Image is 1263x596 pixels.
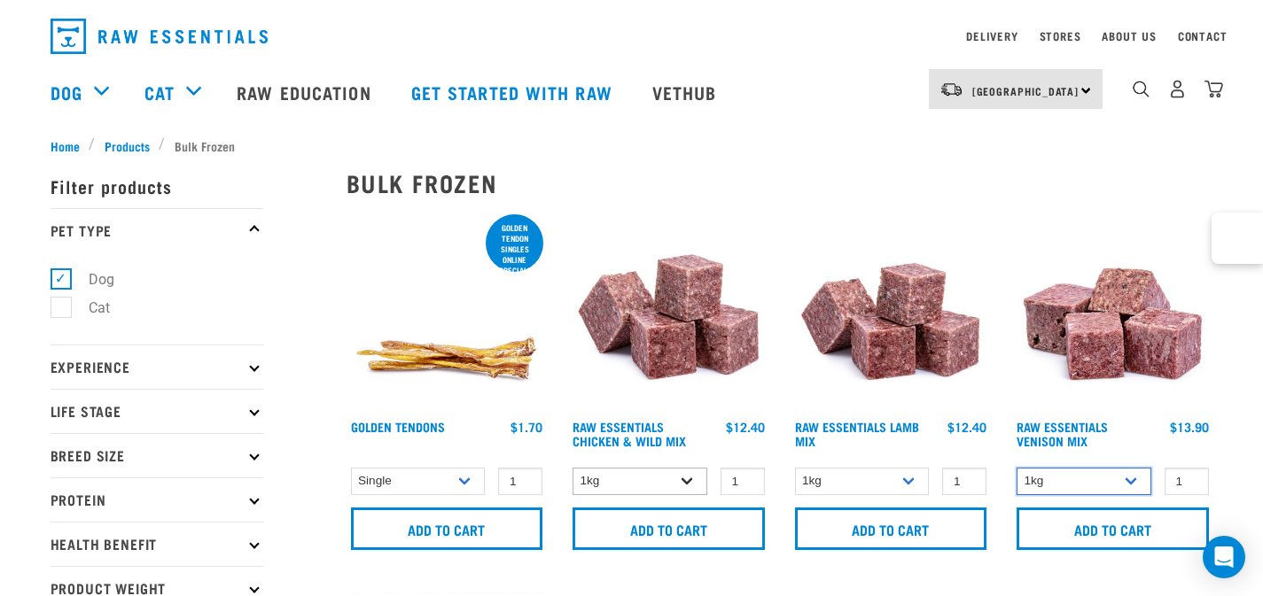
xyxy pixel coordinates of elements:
div: Open Intercom Messenger [1203,536,1245,578]
a: Products [95,136,159,155]
input: Add to cart [1017,507,1209,550]
span: [GEOGRAPHIC_DATA] [972,88,1080,94]
p: Breed Size [51,433,263,477]
img: Raw Essentials Logo [51,19,268,54]
img: van-moving.png [939,81,963,97]
p: Experience [51,344,263,389]
img: ?1041 RE Lamb Mix 01 [791,211,992,412]
img: Pile Of Cubed Chicken Wild Meat Mix [568,211,769,412]
div: Golden Tendon singles online special! [486,214,543,283]
a: Raw Essentials Chicken & Wild Mix [573,423,686,444]
p: Pet Type [51,208,263,252]
input: 1 [942,468,986,495]
input: Add to cart [573,507,765,550]
p: Health Benefit [51,522,263,566]
input: Add to cart [795,507,987,550]
div: $13.90 [1170,420,1209,434]
a: Contact [1178,33,1228,39]
input: 1 [1165,468,1209,495]
img: home-icon@2x.png [1205,80,1223,98]
a: Delivery [966,33,1017,39]
span: Home [51,136,80,155]
img: 1293 Golden Tendons 01 [347,211,548,412]
div: $1.70 [511,420,542,434]
a: Raw Essentials Lamb Mix [795,423,919,444]
p: Protein [51,477,263,522]
a: About Us [1102,33,1156,39]
img: 1113 RE Venison Mix 01 [1012,211,1213,412]
a: Stores [1040,33,1081,39]
nav: dropdown navigation [36,12,1228,61]
p: Filter products [51,164,263,208]
button: Open Sortd panel [1212,213,1263,264]
label: Cat [60,297,117,319]
a: Vethub [635,57,739,128]
p: Life Stage [51,389,263,433]
a: Cat [144,79,175,105]
input: 1 [498,468,542,495]
a: Get started with Raw [394,57,635,128]
a: Raw Education [219,57,393,128]
nav: breadcrumbs [51,136,1213,155]
div: $12.40 [726,420,765,434]
img: user.png [1168,80,1187,98]
a: Raw Essentials Venison Mix [1017,423,1108,444]
span: Products [105,136,150,155]
img: home-icon-1@2x.png [1133,81,1150,97]
input: 1 [721,468,765,495]
div: $12.40 [947,420,986,434]
label: Dog [60,268,121,290]
a: Dog [51,79,82,105]
a: Golden Tendons [351,423,445,430]
input: Add to cart [351,507,543,550]
a: Home [51,136,90,155]
h2: Bulk Frozen [347,169,1213,197]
